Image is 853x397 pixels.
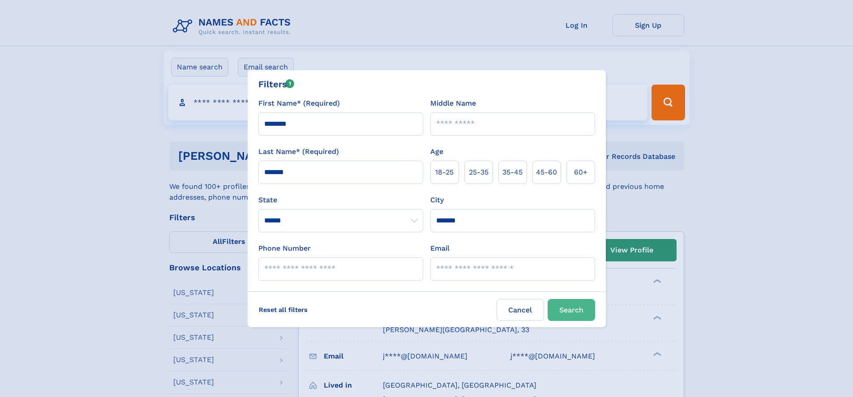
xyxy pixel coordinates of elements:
button: Search [548,299,595,321]
label: Cancel [497,299,544,321]
label: State [258,195,423,205]
span: 60+ [574,167,587,178]
div: Filters [258,77,295,91]
label: City [430,195,444,205]
span: 25‑35 [469,167,489,178]
label: First Name* (Required) [258,98,340,109]
label: Email [430,243,450,254]
span: 45‑60 [536,167,557,178]
span: 35‑45 [502,167,523,178]
label: Age [430,146,443,157]
span: 18‑25 [435,167,454,178]
label: Last Name* (Required) [258,146,339,157]
label: Reset all filters [253,299,313,320]
label: Phone Number [258,243,311,254]
label: Middle Name [430,98,476,109]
